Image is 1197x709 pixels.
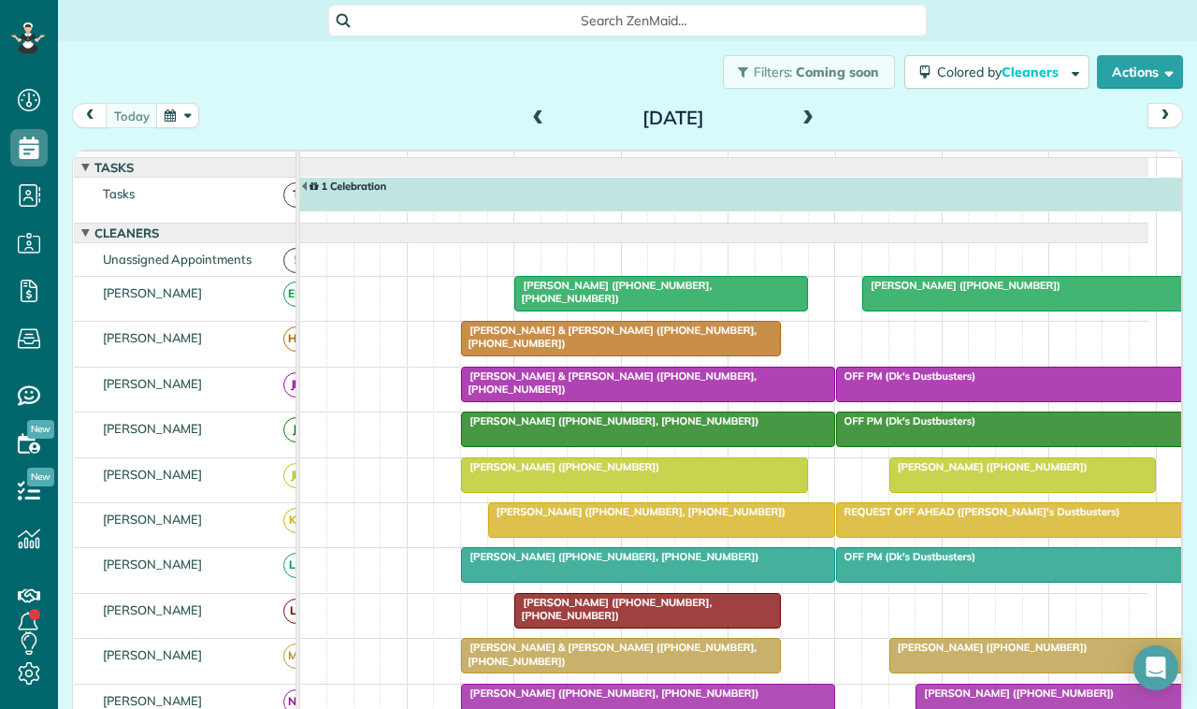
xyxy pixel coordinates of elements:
span: Coming soon [796,64,880,80]
span: OFF PM (Dk's Dustbusters) [835,414,977,427]
span: [PERSON_NAME] ([PHONE_NUMBER], [PHONE_NUMBER]) [513,596,712,622]
span: [PERSON_NAME] ([PHONE_NUMBER]) [888,641,1089,654]
span: [PERSON_NAME] ([PHONE_NUMBER]) [888,460,1089,473]
button: Actions [1097,55,1183,89]
button: next [1147,103,1183,128]
span: Colored by [937,64,1065,80]
span: 7am [300,155,335,170]
span: Cleaners [91,225,163,240]
span: [PERSON_NAME] [99,376,207,391]
span: MB [283,644,309,669]
span: 2pm [1049,155,1082,170]
span: [PERSON_NAME] [99,467,207,482]
span: [PERSON_NAME] [99,421,207,436]
span: Filters: [754,64,793,80]
button: prev [72,103,108,128]
span: Cleaners [1002,64,1061,80]
span: [PERSON_NAME] & [PERSON_NAME] ([PHONE_NUMBER], [PHONE_NUMBER]) [460,641,757,667]
span: KB [283,508,309,533]
span: 12pm [836,155,876,170]
span: JJ [283,417,309,442]
span: EM [283,282,309,307]
span: LF [283,599,309,624]
span: LS [283,553,309,578]
span: [PERSON_NAME] ([PHONE_NUMBER]) [460,460,660,473]
span: [PERSON_NAME] & [PERSON_NAME] ([PHONE_NUMBER], [PHONE_NUMBER]) [460,324,757,350]
span: JB [283,372,309,398]
span: [PERSON_NAME] [99,647,207,662]
span: [PERSON_NAME] [99,557,207,572]
span: [PERSON_NAME] ([PHONE_NUMBER]) [915,687,1115,700]
span: 3pm [1157,155,1190,170]
span: ! [283,248,309,273]
span: 11am [728,155,771,170]
span: [PERSON_NAME] ([PHONE_NUMBER]) [861,279,1061,292]
span: OFF PM (Dk's Dustbusters) [835,550,977,563]
span: [PERSON_NAME] [99,512,207,527]
span: [PERSON_NAME] [99,602,207,617]
span: [PERSON_NAME] [99,693,207,708]
span: Unassigned Appointments [99,252,255,267]
span: [PERSON_NAME] & [PERSON_NAME] ([PHONE_NUMBER], [PHONE_NUMBER]) [460,369,757,396]
span: [PERSON_NAME] ([PHONE_NUMBER], [PHONE_NUMBER]) [460,687,759,700]
span: [PERSON_NAME] [99,330,207,345]
span: 1 Celebration [300,180,387,193]
span: New [27,468,54,486]
span: Tasks [91,160,137,175]
div: Open Intercom Messenger [1133,645,1178,690]
span: [PERSON_NAME] ([PHONE_NUMBER], [PHONE_NUMBER]) [513,279,712,305]
span: OFF PM (Dk's Dustbusters) [835,369,977,383]
span: 9am [514,155,549,170]
h2: [DATE] [556,108,790,128]
span: T [283,182,309,208]
span: HC [283,326,309,352]
span: 8am [408,155,442,170]
span: JR [283,463,309,488]
button: today [106,103,158,128]
span: [PERSON_NAME] ([PHONE_NUMBER], [PHONE_NUMBER]) [487,505,786,518]
span: [PERSON_NAME] ([PHONE_NUMBER], [PHONE_NUMBER]) [460,550,759,563]
span: Tasks [99,186,138,201]
span: [PERSON_NAME] ([PHONE_NUMBER], [PHONE_NUMBER]) [460,414,759,427]
span: REQUEST OFF AHEAD ([PERSON_NAME]'s Dustbusters) [835,505,1121,518]
button: Colored byCleaners [904,55,1089,89]
span: New [27,420,54,439]
span: 10am [622,155,664,170]
span: 1pm [943,155,975,170]
span: [PERSON_NAME] [99,285,207,300]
